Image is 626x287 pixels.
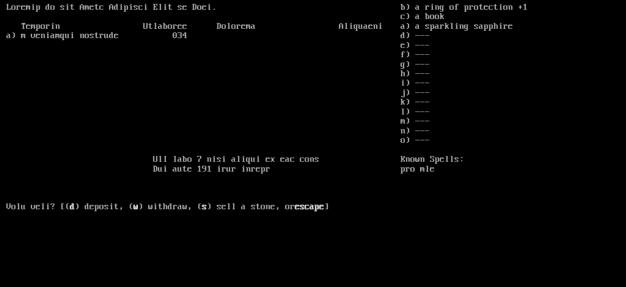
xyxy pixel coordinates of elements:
[134,202,138,212] b: w
[202,202,207,212] b: s
[295,202,324,212] b: escape
[401,3,620,273] stats: b) a ring of protection +1 c) a book a) a sparkling sapphire d) --- e) --- f) --- g) --- h) --- i...
[70,202,75,212] b: d
[6,3,401,273] larn: Loremip do sit Ametc Adipisci Elit se Doei. Temporin Utlaboree Dolorema Aliquaeni a) m veniamqui ...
